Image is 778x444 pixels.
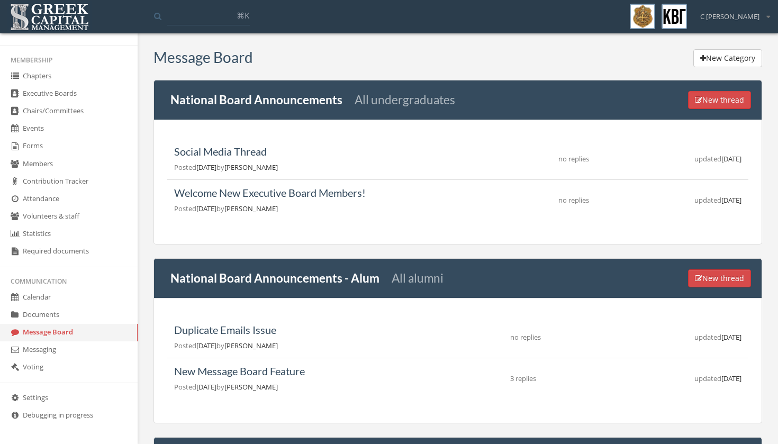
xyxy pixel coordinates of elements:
span: [PERSON_NAME] [224,204,278,213]
span: updated [694,374,721,383]
span: Posted [174,382,196,392]
span: Posted [174,162,196,172]
td: [DATE] [635,139,748,179]
span: Posted [174,341,196,350]
span: updated [694,154,721,164]
button: New thread [688,269,751,287]
a: National Board Announcements - Alum [170,271,379,285]
td: [DATE] [607,317,748,358]
span: no replies [510,332,541,342]
span: updated [694,195,721,205]
span: updated [694,332,721,342]
span: [DATE] [174,382,278,392]
span: by [216,204,224,213]
h3: Message Board [153,49,253,66]
button: New thread [688,91,751,109]
span: C [PERSON_NAME] [700,12,759,22]
span: no replies [558,195,589,205]
a: National Board Announcements [170,93,342,107]
td: [DATE] [635,179,748,220]
div: C [PERSON_NAME] [693,4,770,22]
span: [PERSON_NAME] [224,341,278,350]
td: [DATE] [607,358,748,398]
span: by [216,162,224,172]
span: 3 replies [510,374,536,383]
button: New Category [693,49,762,67]
small: All alumni [392,271,444,285]
span: [PERSON_NAME] [224,162,278,172]
span: Posted [174,204,196,213]
span: [DATE] [174,162,278,172]
span: by [216,341,224,350]
a: Social Media Thread [174,145,267,158]
a: Welcome New Executive Board Members! [174,186,366,199]
span: ⌘K [237,10,249,21]
span: [DATE] [174,341,278,350]
span: no replies [558,154,589,164]
small: All undergraduates [355,93,455,107]
a: Duplicate Emails Issue [174,323,276,336]
span: [PERSON_NAME] [224,382,278,392]
a: New Message Board Feature [174,365,305,377]
span: by [216,382,224,392]
span: [DATE] [174,204,278,213]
